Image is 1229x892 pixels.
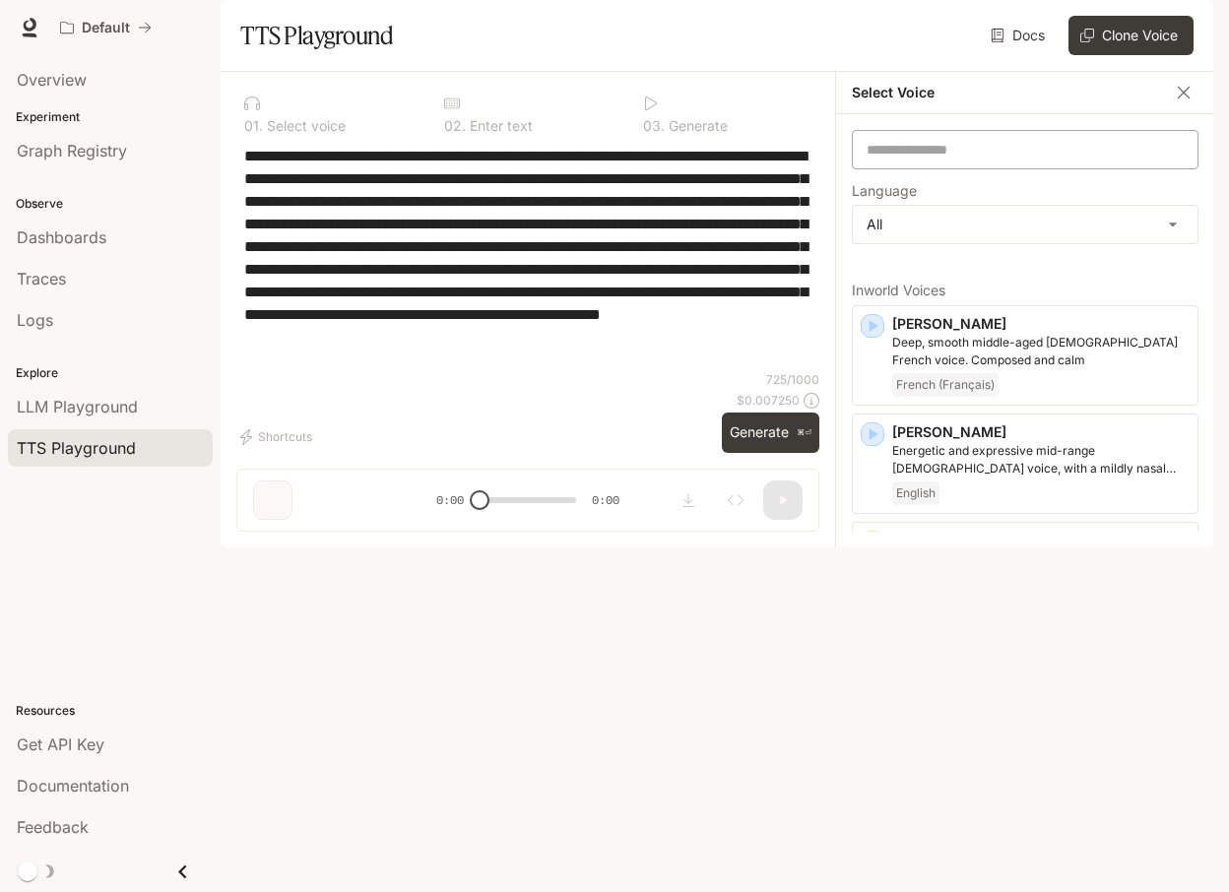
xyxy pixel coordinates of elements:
[236,421,320,453] button: Shortcuts
[892,334,1190,369] p: Deep, smooth middle-aged male French voice. Composed and calm
[853,206,1197,243] div: All
[722,413,819,453] button: Generate⌘⏎
[892,481,939,505] span: English
[51,8,161,47] button: All workspaces
[892,442,1190,478] p: Energetic and expressive mid-range male voice, with a mildly nasal quality
[852,184,917,198] p: Language
[892,531,1190,550] p: [PERSON_NAME]
[797,427,811,439] p: ⌘⏎
[466,119,533,133] p: Enter text
[82,20,130,36] p: Default
[892,422,1190,442] p: [PERSON_NAME]
[892,373,999,397] span: French (Français)
[263,119,346,133] p: Select voice
[987,16,1053,55] a: Docs
[852,284,1198,297] p: Inworld Voices
[892,314,1190,334] p: [PERSON_NAME]
[665,119,728,133] p: Generate
[1068,16,1194,55] button: Clone Voice
[240,16,393,55] h1: TTS Playground
[444,119,466,133] p: 0 2 .
[244,119,263,133] p: 0 1 .
[643,119,665,133] p: 0 3 .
